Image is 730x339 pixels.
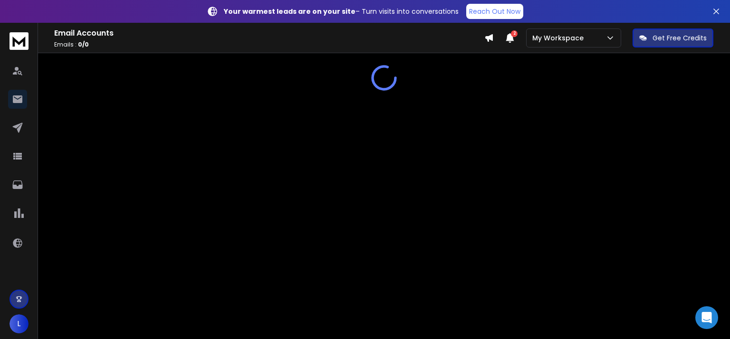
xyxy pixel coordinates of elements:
[10,32,29,50] img: logo
[633,28,713,47] button: Get Free Credits
[511,30,518,37] span: 2
[532,33,587,43] p: My Workspace
[653,33,707,43] p: Get Free Credits
[78,40,89,48] span: 0 / 0
[54,28,484,39] h1: Email Accounts
[466,4,523,19] a: Reach Out Now
[54,41,484,48] p: Emails :
[224,7,459,16] p: – Turn visits into conversations
[10,314,29,333] button: L
[695,306,718,329] div: Open Intercom Messenger
[224,7,355,16] strong: Your warmest leads are on your site
[469,7,520,16] p: Reach Out Now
